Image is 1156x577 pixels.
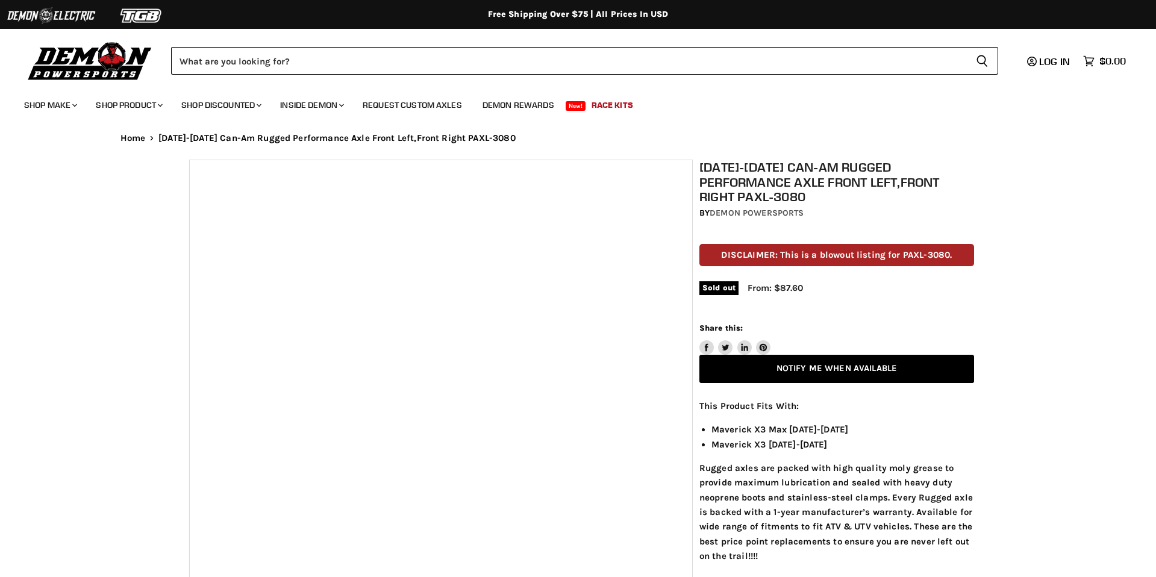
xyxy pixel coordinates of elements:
li: Maverick X3 Max [DATE]-[DATE] [711,422,974,437]
a: Demon Rewards [473,93,563,117]
form: Product [171,47,998,75]
aside: Share this: [699,323,771,355]
span: $0.00 [1099,55,1126,67]
a: Home [120,133,146,143]
span: Log in [1039,55,1070,67]
a: Inside Demon [271,93,351,117]
span: Sold out [699,281,739,295]
span: New! [566,101,586,111]
a: Request Custom Axles [354,93,471,117]
a: Shop Discounted [172,93,269,117]
a: Notify Me When Available [699,355,974,383]
div: Rugged axles are packed with high quality moly grease to provide maximum lubrication and sealed w... [699,399,974,564]
ul: Main menu [15,88,1123,117]
div: Free Shipping Over $75 | All Prices In USD [96,9,1060,20]
span: From: $87.60 [748,282,803,293]
p: This Product Fits With: [699,399,974,413]
span: [DATE]-[DATE] Can-Am Rugged Performance Axle Front Left,Front Right PAXL-3080 [158,133,516,143]
button: Search [966,47,998,75]
input: Search [171,47,966,75]
img: Demon Electric Logo 2 [6,4,96,27]
img: Demon Powersports [24,39,156,82]
a: Shop Make [15,93,84,117]
a: Shop Product [87,93,170,117]
a: Demon Powersports [710,208,804,218]
a: Race Kits [583,93,642,117]
nav: Breadcrumbs [96,133,1060,143]
div: by [699,207,974,220]
span: Share this: [699,323,743,332]
a: $0.00 [1077,52,1132,70]
a: Log in [1022,56,1077,67]
img: TGB Logo 2 [96,4,187,27]
li: Maverick X3 [DATE]-[DATE] [711,437,974,452]
h1: [DATE]-[DATE] Can-Am Rugged Performance Axle Front Left,Front Right PAXL-3080 [699,160,974,204]
p: DISCLAIMER: This is a blowout listing for PAXL-3080. [699,244,974,266]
